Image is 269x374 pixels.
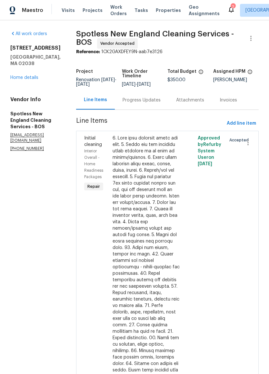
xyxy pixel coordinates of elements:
[22,7,43,14] span: Maestro
[198,69,204,78] span: The total cost of line items that have been proposed by Opendoor. This sum includes line items th...
[84,97,107,103] div: Line Items
[76,69,93,74] h5: Project
[134,8,148,13] span: Tasks
[189,4,220,17] span: Geo Assignments
[76,118,224,129] span: Line Items
[100,40,137,47] span: Vendor Accepted
[84,136,102,147] span: Initial cleaning
[85,183,103,190] span: Repair
[220,97,237,103] div: Invoices
[167,69,196,74] h5: Total Budget
[122,82,151,87] span: -
[213,78,259,82] div: [PERSON_NAME]
[101,78,115,82] span: [DATE]
[213,69,245,74] h5: Assigned HPM
[227,120,256,128] span: Add line item
[231,4,235,10] div: 7
[224,118,259,129] button: Add line item
[76,30,234,46] span: Spotless New England Cleaning Services - BOS
[10,75,38,80] a: Home details
[229,137,251,143] span: Accepted
[167,78,185,82] span: $350.00
[198,136,221,166] span: Approved by Refurby System User on
[76,82,90,87] span: [DATE]
[110,4,127,17] span: Work Orders
[198,162,212,166] span: [DATE]
[83,7,103,14] span: Projects
[176,97,204,103] div: Attachments
[156,7,181,14] span: Properties
[122,82,135,87] span: [DATE]
[84,149,103,179] span: Interior Overall - Home Readiness Packages
[10,32,47,36] a: All work orders
[62,7,75,14] span: Visits
[76,78,116,87] span: -
[247,69,253,78] span: The hpm assigned to this work order.
[10,110,61,130] h5: Spotless New England Cleaning Services - BOS
[76,49,259,55] div: 1CK2GAXDFEY9N-aab7e3126
[10,45,61,51] h2: [STREET_ADDRESS]
[137,82,151,87] span: [DATE]
[76,78,116,87] span: Renovation
[10,96,61,103] h4: Vendor Info
[76,50,100,54] b: Reference:
[123,97,161,103] div: Progress Updates
[10,54,61,67] h5: [GEOGRAPHIC_DATA], MA 02038
[122,69,168,78] h5: Work Order Timeline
